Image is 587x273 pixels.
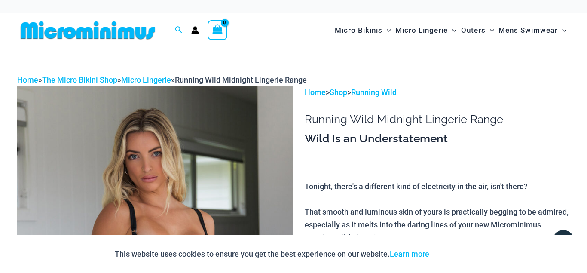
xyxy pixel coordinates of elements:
a: Search icon link [175,25,183,36]
p: > > [305,86,570,99]
a: View Shopping Cart, empty [208,20,227,40]
span: Menu Toggle [448,19,456,41]
span: Micro Bikinis [335,19,382,41]
button: Accept [436,244,472,264]
a: Home [17,75,38,84]
h1: Running Wild Midnight Lingerie Range [305,113,570,126]
h3: Wild Is an Understatement [305,132,570,146]
img: MM SHOP LOGO FLAT [17,21,159,40]
a: Learn more [390,249,429,258]
span: Menu Toggle [558,19,566,41]
a: Mens SwimwearMenu ToggleMenu Toggle [496,17,569,43]
nav: Site Navigation [331,16,570,45]
span: Micro Lingerie [395,19,448,41]
a: Micro BikinisMenu ToggleMenu Toggle [333,17,393,43]
a: The Micro Bikini Shop [42,75,117,84]
a: OutersMenu ToggleMenu Toggle [459,17,496,43]
span: Outers [461,19,486,41]
span: Mens Swimwear [498,19,558,41]
a: Account icon link [191,26,199,34]
a: Running Wild [351,88,397,97]
span: Running Wild Midnight Lingerie Range [175,75,307,84]
a: Micro LingerieMenu ToggleMenu Toggle [393,17,459,43]
a: Micro Lingerie [121,75,171,84]
a: Home [305,88,326,97]
span: » » » [17,75,307,84]
p: This website uses cookies to ensure you get the best experience on our website. [115,248,429,261]
a: Shop [330,88,347,97]
span: Menu Toggle [382,19,391,41]
span: Menu Toggle [486,19,494,41]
